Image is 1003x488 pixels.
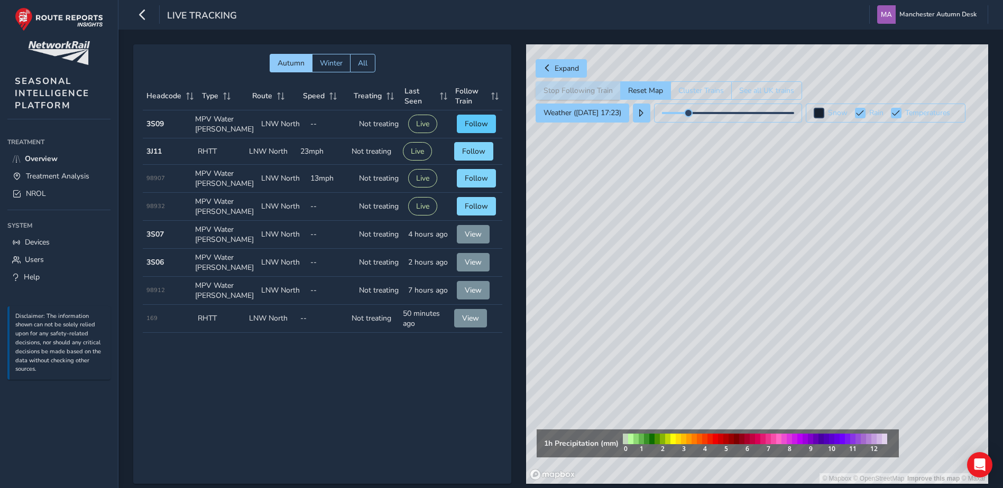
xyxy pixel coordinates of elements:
button: Live [403,142,432,161]
a: Treatment Analysis [7,167,111,185]
a: Users [7,251,111,268]
div: Open Intercom Messenger [967,452,992,477]
td: LNW North [245,305,297,333]
img: customer logo [28,41,90,65]
button: Follow [457,115,496,133]
button: All [350,54,375,72]
button: View [454,309,487,327]
span: Help [24,272,40,282]
td: Not treating [355,277,404,305]
button: See all UK trains [731,81,802,100]
td: MPV Water [PERSON_NAME] [191,193,257,221]
span: Follow [465,119,488,129]
td: MPV Water [PERSON_NAME] [191,165,257,193]
span: Autumn [278,58,305,68]
label: Temperatures [905,109,950,117]
span: Follow Train [455,86,487,106]
img: rain legend [619,429,891,457]
td: 7 hours ago [404,277,454,305]
td: RHTT [194,305,245,333]
td: MPV Water [PERSON_NAME] [191,110,257,138]
td: MPV Water [PERSON_NAME] [191,277,257,305]
span: View [465,229,482,239]
button: Live [408,169,437,187]
a: Devices [7,233,111,251]
td: 4 hours ago [404,221,454,249]
span: View [465,257,482,267]
td: -- [307,110,356,138]
span: 98912 [146,286,165,294]
td: RHTT [194,138,245,165]
a: Overview [7,150,111,167]
span: SEASONAL INTELLIGENCE PLATFORM [15,75,89,111]
strong: 1h Precipitation (mm) [544,438,619,448]
p: Disclaimer: The information shown can not be solely relied upon for any safety-related decisions,... [15,312,105,374]
td: -- [307,249,356,277]
span: Follow [465,201,488,211]
img: rr logo [15,7,103,31]
div: System [7,218,111,233]
span: View [465,285,482,295]
button: Winter [312,54,350,72]
a: Help [7,268,111,286]
span: Users [25,255,44,265]
td: LNW North [257,193,307,221]
button: Expand [536,59,587,78]
td: LNW North [257,277,307,305]
span: Headcode [146,91,181,101]
span: Overview [25,154,58,164]
td: Not treating [348,305,399,333]
td: Not treating [355,221,404,249]
span: Last Seen [404,86,436,106]
td: Not treating [355,193,404,221]
div: Treatment [7,134,111,150]
button: Weather ([DATE] 17:23) [536,104,629,123]
span: Route [252,91,272,101]
button: View [457,281,490,299]
span: Follow [465,173,488,183]
span: Follow [462,146,485,156]
td: -- [307,221,356,249]
td: LNW North [257,249,307,277]
button: Snow Rain Temperatures [806,104,965,123]
button: Cluster Trains [670,81,731,100]
td: MPV Water [PERSON_NAME] [191,221,257,249]
td: MPV Water [PERSON_NAME] [191,249,257,277]
img: diamond-layout [877,5,896,24]
td: 13mph [307,165,356,193]
button: Reset Map [620,81,670,100]
strong: 3S07 [146,229,164,239]
span: Treatment Analysis [26,171,89,181]
span: 98907 [146,174,165,182]
td: 23mph [297,138,348,165]
td: 50 minutes ago [399,305,450,333]
button: Follow [457,169,496,187]
td: LNW North [257,165,307,193]
span: 98932 [146,202,165,210]
label: Rain [869,109,884,117]
button: Follow [454,142,493,161]
td: -- [297,305,348,333]
strong: 3J11 [146,146,162,156]
td: LNW North [245,138,297,165]
td: Not treating [355,165,404,193]
span: View [462,313,479,323]
button: Live [408,197,437,215]
a: NROL [7,185,111,202]
span: Treating [354,91,382,101]
button: View [457,253,490,271]
strong: 3S09 [146,119,164,129]
button: Follow [457,197,496,215]
td: 2 hours ago [404,249,454,277]
span: Expand [555,63,579,73]
span: Winter [320,58,343,68]
button: Manchester Autumn Desk [877,5,980,24]
span: Speed [303,91,325,101]
td: LNW North [257,221,307,249]
span: Devices [25,237,50,247]
label: Snow [828,109,848,117]
span: All [358,58,367,68]
td: Not treating [355,110,404,138]
strong: 3S06 [146,257,164,267]
td: Not treating [348,138,399,165]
